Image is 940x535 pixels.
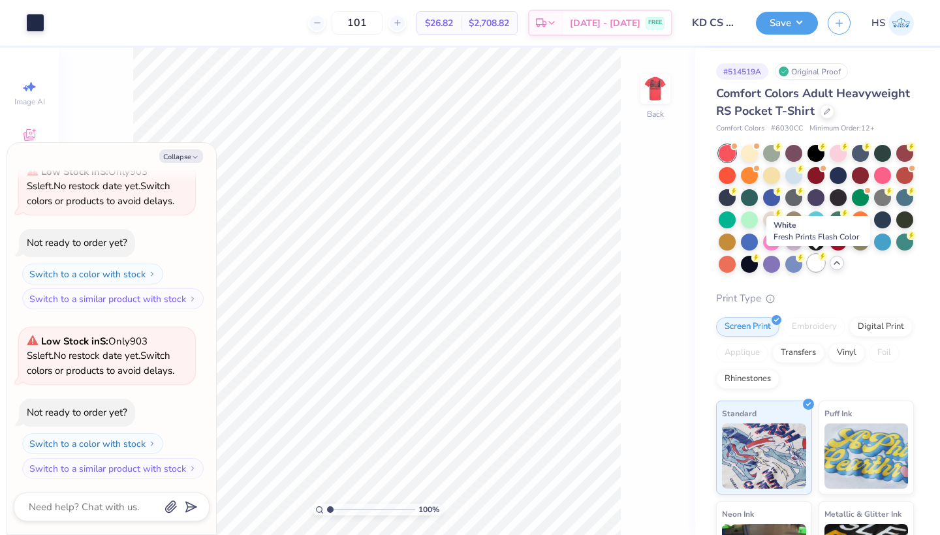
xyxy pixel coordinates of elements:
img: Switch to a similar product with stock [189,295,196,303]
div: Foil [869,343,900,363]
div: Vinyl [828,343,865,363]
span: Standard [722,406,757,420]
span: Only 903 Ss left. Switch colors or products to avoid delays. [27,335,174,377]
span: HS [871,16,885,31]
img: Helen Slacik [888,10,914,36]
img: Switch to a color with stock [148,440,156,448]
input: – – [332,11,383,35]
button: Switch to a similar product with stock [22,288,204,309]
input: Untitled Design [682,10,746,36]
span: Neon Ink [722,507,754,521]
img: Puff Ink [824,423,909,489]
div: Embroidery [783,317,845,337]
div: Not ready to order yet? [27,236,127,249]
span: Fresh Prints Flash Color [774,232,859,242]
img: Back [642,76,668,102]
a: HS [871,10,914,36]
span: No restock date yet. [54,349,140,362]
strong: Low Stock in S : [41,165,108,178]
span: [DATE] - [DATE] [570,16,640,30]
div: # 514519A [716,63,768,80]
span: Metallic & Glitter Ink [824,507,901,521]
div: Applique [716,343,768,363]
div: Rhinestones [716,369,779,389]
span: 100 % [418,504,439,515]
div: Print Type [716,291,914,306]
div: Original Proof [775,63,848,80]
span: $2,708.82 [469,16,509,30]
span: $26.82 [425,16,453,30]
div: Back [647,108,664,120]
button: Collapse [159,149,203,163]
span: Image AI [14,97,45,107]
button: Save [756,12,818,35]
div: Transfers [772,343,824,363]
span: Only 903 Ss left. Switch colors or products to avoid delays. [27,165,174,207]
button: Switch to a similar product with stock [22,458,204,479]
span: Comfort Colors Adult Heavyweight RS Pocket T-Shirt [716,85,910,119]
img: Switch to a similar product with stock [189,465,196,472]
div: White [766,216,870,246]
div: Screen Print [716,317,779,337]
span: Comfort Colors [716,123,764,134]
strong: Low Stock in S : [41,335,108,348]
span: No restock date yet. [54,179,140,192]
button: Switch to a color with stock [22,264,163,284]
div: Digital Print [849,317,913,337]
button: Switch to a color with stock [22,433,163,454]
span: # 6030CC [771,123,803,134]
img: Switch to a color with stock [148,270,156,278]
span: FREE [648,18,662,27]
span: Minimum Order: 12 + [809,123,875,134]
img: Standard [722,423,806,489]
div: Not ready to order yet? [27,406,127,419]
span: Puff Ink [824,406,852,420]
